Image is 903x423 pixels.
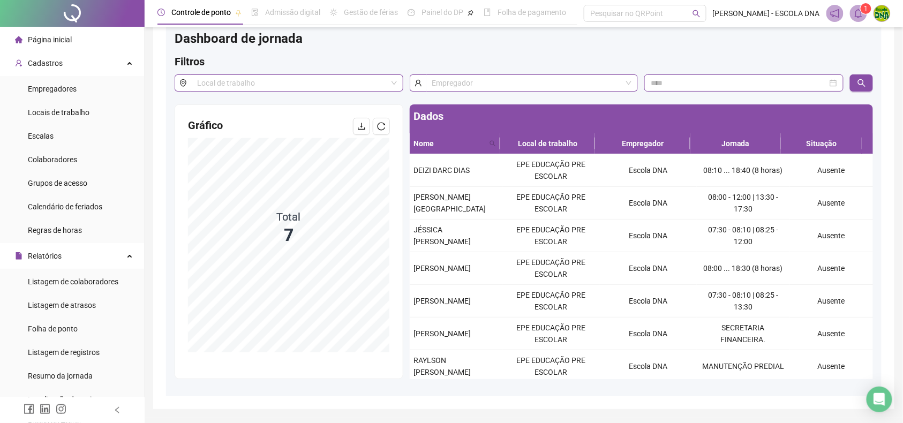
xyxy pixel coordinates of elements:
[28,372,93,380] span: Resumo da jornada
[867,387,892,412] div: Open Intercom Messenger
[28,108,89,117] span: Locais de trabalho
[697,187,789,220] td: 08:00 - 12:00 | 13:30 - 17:30
[235,10,242,16] span: pushpin
[408,9,415,16] span: dashboard
[697,220,789,252] td: 07:30 - 08:10 | 08:25 - 12:00
[502,187,600,220] td: EPE EDUCAÇÃO PRE ESCOLAR
[864,5,868,12] span: 1
[28,252,62,260] span: Relatórios
[344,8,398,17] span: Gestão de férias
[28,155,77,164] span: Colaboradores
[599,318,697,350] td: Escola DNA
[599,154,697,187] td: Escola DNA
[114,406,121,414] span: left
[857,79,866,87] span: search
[414,138,485,149] span: Nome
[697,154,789,187] td: 08:10 ... 18:40 (8 horas)
[28,202,102,211] span: Calendário de feriados
[599,285,697,318] td: Escola DNA
[874,5,890,21] img: 65556
[697,285,789,318] td: 07:30 - 08:10 | 08:25 - 13:30
[175,55,205,68] span: Filtros
[410,74,426,92] span: user
[28,179,87,187] span: Grupos de acesso
[789,285,873,318] td: Ausente
[690,133,781,154] th: Jornada
[28,324,78,333] span: Folha de ponto
[502,154,600,187] td: EPE EDUCAÇÃO PRE ESCOLAR
[697,252,789,285] td: 08:00 ... 18:30 (8 horas)
[414,166,470,175] span: DEIZI DARC DIAS
[15,59,22,67] span: user-add
[28,85,77,93] span: Empregadores
[28,348,100,357] span: Listagem de registros
[377,122,386,131] span: reload
[15,252,22,260] span: file
[28,301,96,309] span: Listagem de atrasos
[414,193,486,213] span: [PERSON_NAME][GEOGRAPHIC_DATA]
[414,264,471,273] span: [PERSON_NAME]
[28,35,72,44] span: Página inicial
[789,154,873,187] td: Ausente
[175,74,191,92] span: environment
[502,285,600,318] td: EPE EDUCAÇÃO PRE ESCOLAR
[15,36,22,43] span: home
[789,252,873,285] td: Ausente
[171,8,231,17] span: Controle de ponto
[599,187,697,220] td: Escola DNA
[697,350,789,383] td: MANUTENÇÃO PREDIAL
[28,277,118,286] span: Listagem de colaboradores
[414,110,444,123] span: Dados
[28,395,109,404] span: Localização de registros
[599,252,697,285] td: Escola DNA
[484,9,491,16] span: book
[502,220,600,252] td: EPE EDUCAÇÃO PRE ESCOLAR
[693,10,701,18] span: search
[251,9,259,16] span: file-done
[40,404,50,414] span: linkedin
[781,133,862,154] th: Situação
[595,133,690,154] th: Empregador
[357,122,366,131] span: download
[414,225,471,246] span: JÉSSICA [PERSON_NAME]
[265,8,320,17] span: Admissão digital
[175,31,303,46] span: Dashboard de jornada
[599,220,697,252] td: Escola DNA
[498,8,566,17] span: Folha de pagamento
[24,404,34,414] span: facebook
[789,318,873,350] td: Ausente
[502,350,600,383] td: EPE EDUCAÇÃO PRE ESCOLAR
[188,119,223,132] span: Gráfico
[487,135,498,152] span: search
[789,220,873,252] td: Ausente
[500,133,596,154] th: Local de trabalho
[157,9,165,16] span: clock-circle
[56,404,66,414] span: instagram
[330,9,337,16] span: sun
[599,350,697,383] td: Escola DNA
[697,318,789,350] td: SECRETARIA FINANCEIRA.
[854,9,863,18] span: bell
[490,140,496,147] span: search
[713,7,820,19] span: [PERSON_NAME] - ESCOLA DNA
[789,350,873,383] td: Ausente
[422,8,463,17] span: Painel do DP
[28,226,82,235] span: Regras de horas
[414,356,471,376] span: RAYLSON [PERSON_NAME]
[502,252,600,285] td: EPE EDUCAÇÃO PRE ESCOLAR
[28,59,63,67] span: Cadastros
[414,297,471,305] span: [PERSON_NAME]
[830,9,840,18] span: notification
[414,329,471,338] span: [PERSON_NAME]
[789,187,873,220] td: Ausente
[468,10,474,16] span: pushpin
[502,318,600,350] td: EPE EDUCAÇÃO PRE ESCOLAR
[861,3,871,14] sup: 1
[28,132,54,140] span: Escalas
